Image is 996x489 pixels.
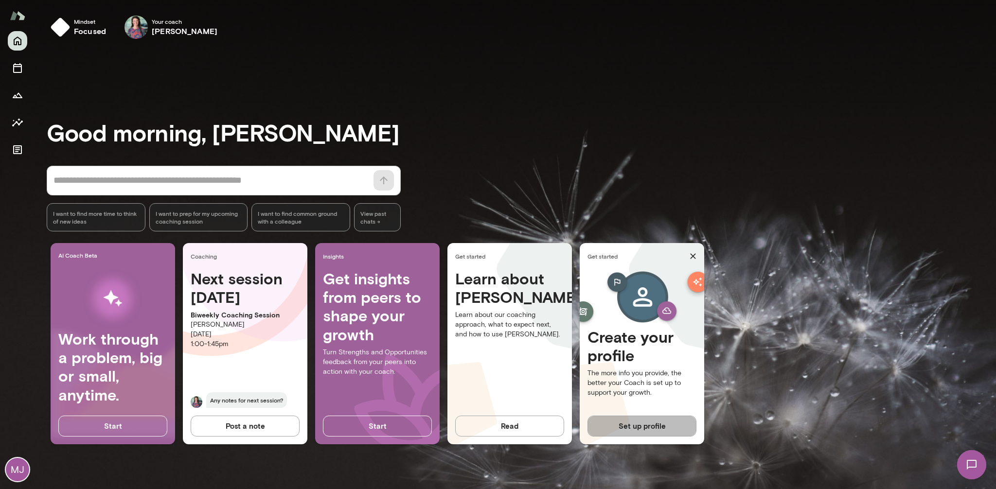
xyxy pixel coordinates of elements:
h4: Learn about [PERSON_NAME] [455,269,564,307]
span: I want to find more time to think of new ideas [53,210,139,225]
span: Coaching [191,252,303,260]
div: MJ [6,458,29,481]
h3: Good morning, [PERSON_NAME] [47,119,996,146]
button: Insights [8,113,27,132]
p: [PERSON_NAME] [191,320,300,330]
span: Insights [323,252,436,260]
img: Create profile [591,269,693,328]
button: Post a note [191,416,300,436]
p: [DATE] [191,330,300,339]
button: Start [323,416,432,436]
button: Growth Plan [8,86,27,105]
h4: Create your profile [587,328,696,365]
span: I want to find common ground with a colleague [258,210,344,225]
p: 1:00 - 1:45pm [191,339,300,349]
button: Home [8,31,27,51]
img: Christina Knoll [124,16,148,39]
h4: Next session [DATE] [191,269,300,307]
h4: Work through a problem, big or small, anytime. [58,330,167,404]
p: The more info you provide, the better your Coach is set up to support your growth. [587,368,696,398]
img: Mento [10,6,25,25]
h4: Get insights from peers to shape your growth [323,269,432,344]
span: AI Coach Beta [58,251,171,259]
span: Your coach [152,17,217,25]
img: AI Workflows [70,268,156,330]
p: Learn about our coaching approach, what to expect next, and how to use [PERSON_NAME]. [455,310,564,339]
h6: [PERSON_NAME] [152,25,217,37]
div: I want to find more time to think of new ideas [47,203,145,231]
button: Documents [8,140,27,159]
span: Get started [455,252,568,260]
button: Mindsetfocused [47,12,114,43]
div: Christina KnollYour coach[PERSON_NAME] [118,12,224,43]
button: Read [455,416,564,436]
button: Set up profile [587,416,696,436]
button: Start [58,416,167,436]
h6: focused [74,25,106,37]
p: Biweekly Coaching Session [191,310,300,320]
img: mindset [51,17,70,37]
span: I want to prep for my upcoming coaching session [156,210,242,225]
button: Sessions [8,58,27,78]
p: Turn Strengths and Opportunities feedback from your peers into action with your coach. [323,348,432,377]
span: Any notes for next session? [206,392,287,408]
span: View past chats -> [354,203,401,231]
div: I want to find common ground with a colleague [251,203,350,231]
span: Get started [587,252,686,260]
span: Mindset [74,17,106,25]
div: I want to prep for my upcoming coaching session [149,203,248,231]
img: Christina [191,396,202,408]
